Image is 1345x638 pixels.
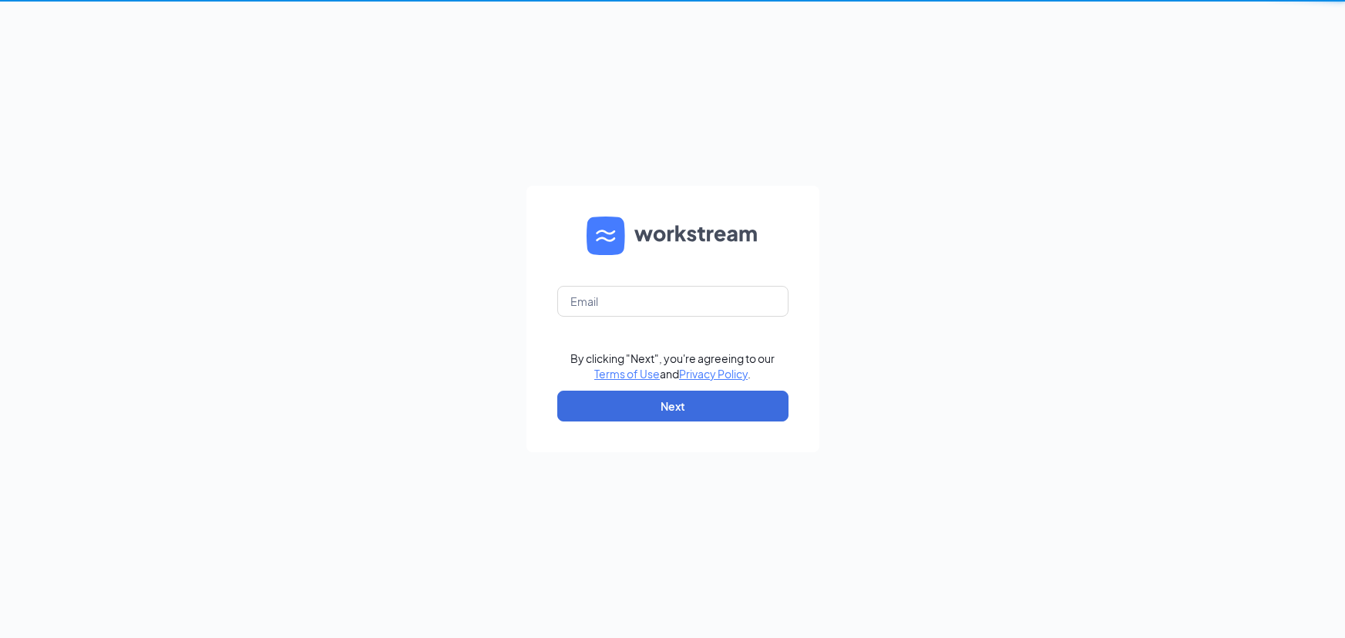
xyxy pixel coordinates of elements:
[679,367,748,381] a: Privacy Policy
[557,391,789,421] button: Next
[594,367,660,381] a: Terms of Use
[570,351,775,381] div: By clicking "Next", you're agreeing to our and .
[557,286,789,317] input: Email
[587,217,759,255] img: WS logo and Workstream text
